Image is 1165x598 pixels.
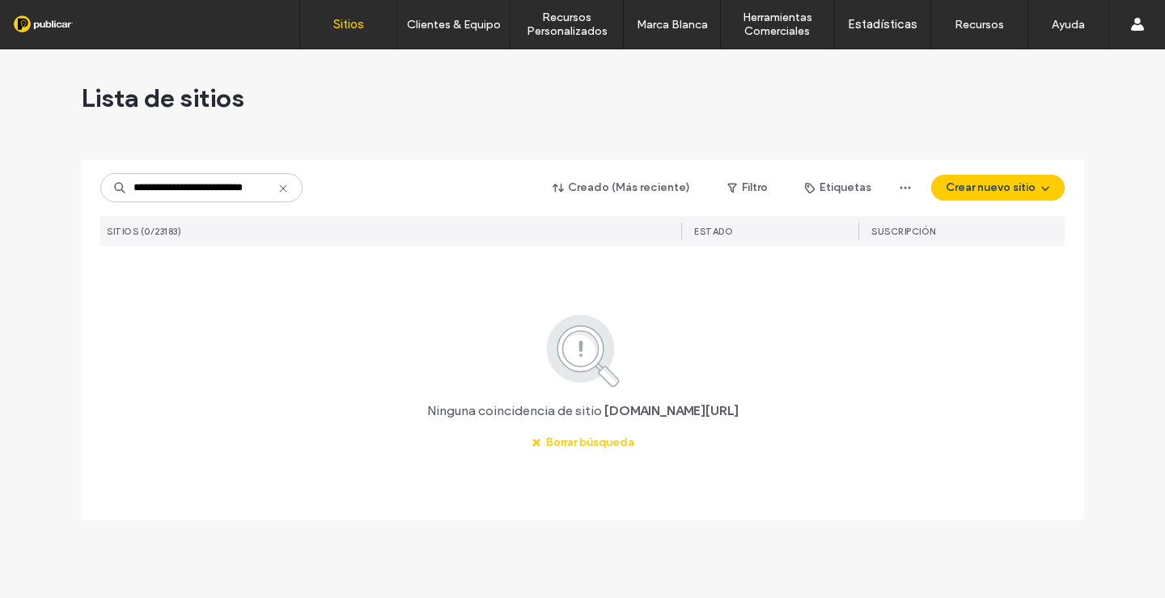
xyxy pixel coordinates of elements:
label: Sitios [333,17,364,32]
img: search.svg [524,312,642,389]
button: Filtro [711,175,784,201]
button: Borrar búsqueda [517,430,649,456]
button: Etiquetas [790,175,886,201]
span: ESTADO [694,226,733,237]
label: Recursos [955,18,1004,32]
label: Ayuda [1052,18,1085,32]
span: Ninguna coincidencia de sitio [427,402,602,420]
label: Marca Blanca [637,18,708,32]
label: Estadísticas [848,17,917,32]
button: Crear nuevo sitio [931,175,1065,201]
button: Creado (Más reciente) [539,175,705,201]
span: Lista de sitios [81,82,244,114]
label: Recursos Personalizados [510,11,623,38]
span: [DOMAIN_NAME][URL] [604,402,739,420]
span: SITIOS (0/23183) [107,226,181,237]
span: Suscripción [871,226,936,237]
label: Herramientas Comerciales [721,11,833,38]
label: Clientes & Equipo [407,18,501,32]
